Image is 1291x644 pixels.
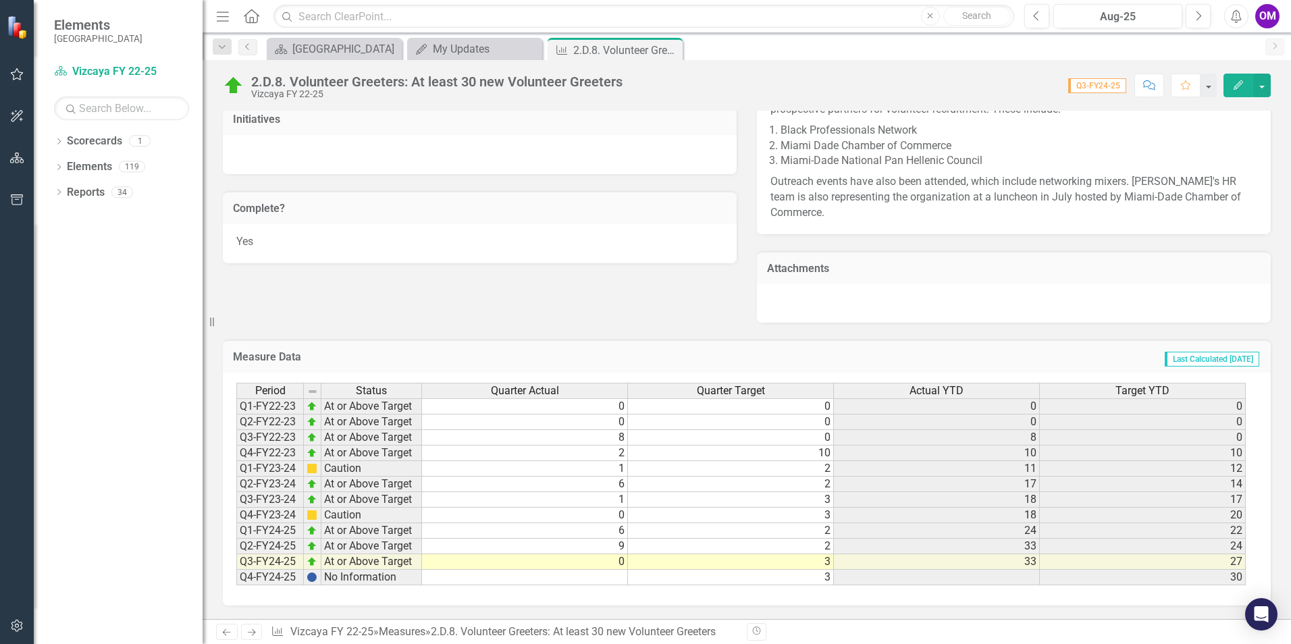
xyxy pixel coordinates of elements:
td: Q3-FY22-23 [236,430,304,446]
td: 11 [834,461,1040,477]
td: 2 [628,461,834,477]
td: Q3-FY24-25 [236,554,304,570]
td: 18 [834,492,1040,508]
td: 17 [1040,492,1246,508]
td: 12 [1040,461,1246,477]
span: Period [255,385,286,397]
td: At or Above Target [321,539,422,554]
img: cBAA0RP0Y6D5n+AAAAAElFTkSuQmCC [307,463,317,474]
div: Aug-25 [1058,9,1178,25]
img: zOikAAAAAElFTkSuQmCC [307,541,317,552]
td: Q4-FY23-24 [236,508,304,523]
img: zOikAAAAAElFTkSuQmCC [307,494,317,505]
td: 24 [834,523,1040,539]
td: 9 [422,539,628,554]
div: [GEOGRAPHIC_DATA] [292,41,398,57]
td: 2 [628,539,834,554]
img: zOikAAAAAElFTkSuQmCC [307,479,317,489]
td: Q1-FY24-25 [236,523,304,539]
td: 3 [628,570,834,585]
td: 1 [422,492,628,508]
div: Vizcaya FY 22-25 [251,89,623,99]
a: Scorecards [67,134,122,149]
td: At or Above Target [321,477,422,492]
td: 18 [834,508,1040,523]
img: At or Above Target [223,75,244,97]
span: Q3-FY24-25 [1068,78,1126,93]
td: 0 [628,430,834,446]
img: zOikAAAAAElFTkSuQmCC [307,525,317,536]
td: 30 [1040,570,1246,585]
td: At or Above Target [321,554,422,570]
img: 8DAGhfEEPCf229AAAAAElFTkSuQmCC [307,386,318,397]
td: 10 [834,446,1040,461]
td: 1 [422,461,628,477]
td: Q4-FY22-23 [236,446,304,461]
div: 34 [111,186,133,198]
td: 8 [422,430,628,446]
td: 33 [834,539,1040,554]
td: 14 [1040,477,1246,492]
td: Q2-FY23-24 [236,477,304,492]
div: My Updates [433,41,539,57]
td: 6 [422,477,628,492]
a: Vizcaya FY 22-25 [54,64,189,80]
td: Q1-FY23-24 [236,461,304,477]
td: At or Above Target [321,414,422,430]
p: Outreach events have also been attended, which include networking mixers. [PERSON_NAME]'s HR team... [770,171,1257,221]
td: 0 [422,508,628,523]
td: 10 [1040,446,1246,461]
span: Quarter Actual [491,385,559,397]
img: zOikAAAAAElFTkSuQmCC [307,432,317,443]
li: Black Professionals Network [781,123,1257,138]
td: Q3-FY23-24 [236,492,304,508]
td: 0 [628,398,834,414]
span: Actual YTD [910,385,964,397]
div: 2.D.8. Volunteer Greeters: At least 30 new Volunteer Greeters [251,74,623,89]
td: 24 [1040,539,1246,554]
div: Open Intercom Messenger [1245,598,1277,630]
li: Miami-Dade National Pan Hellenic Council [781,153,1257,169]
button: OM [1255,4,1280,28]
span: Last Calculated [DATE] [1165,352,1259,367]
h3: Attachments [767,263,1261,275]
div: 2.D.8. Volunteer Greeters: At least 30 new Volunteer Greeters [431,625,716,638]
a: My Updates [411,41,539,57]
td: Q4-FY24-25 [236,570,304,585]
a: Vizcaya FY 22-25 [290,625,373,638]
td: 0 [1040,398,1246,414]
a: Elements [67,159,112,175]
td: At or Above Target [321,446,422,461]
td: 3 [628,554,834,570]
td: 6 [422,523,628,539]
div: 119 [119,161,145,173]
td: 2 [628,477,834,492]
td: 0 [1040,414,1246,430]
td: 0 [834,398,1040,414]
small: [GEOGRAPHIC_DATA] [54,33,142,44]
div: 2.D.8. Volunteer Greeters: At least 30 new Volunteer Greeters [573,42,679,59]
button: Aug-25 [1053,4,1182,28]
span: Target YTD [1115,385,1169,397]
td: Q2-FY22-23 [236,414,304,430]
td: 17 [834,477,1040,492]
div: » » [271,624,737,640]
img: zOikAAAAAElFTkSuQmCC [307,556,317,567]
a: Measures [379,625,425,638]
li: Miami Dade Chamber of Commerce [781,138,1257,154]
td: 0 [422,414,628,430]
span: Quarter Target [697,385,765,397]
td: 3 [628,508,834,523]
td: 3 [628,492,834,508]
img: ClearPoint Strategy [7,16,30,39]
td: Caution [321,508,422,523]
a: [GEOGRAPHIC_DATA] [270,41,398,57]
input: Search Below... [54,97,189,120]
td: 8 [834,430,1040,446]
td: 27 [1040,554,1246,570]
td: 0 [628,414,834,430]
td: No Information [321,570,422,585]
img: zOikAAAAAElFTkSuQmCC [307,417,317,427]
td: 33 [834,554,1040,570]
